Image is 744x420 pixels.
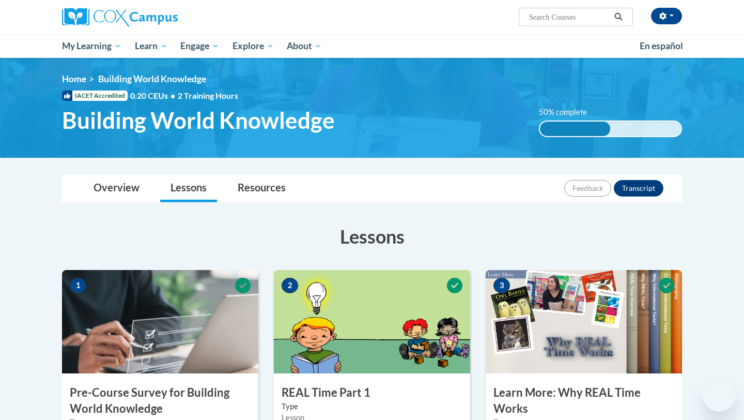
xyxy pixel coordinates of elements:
a: Cox Campus [62,8,258,26]
div: Main menu [47,34,698,58]
a: Resources [227,175,296,202]
button: Account Settings [651,8,682,24]
h3: Lessons [62,223,682,249]
img: Course Image [62,270,258,373]
span: Engage [180,40,219,52]
span: Building World Knowledge [62,107,335,134]
span: 3 [493,278,510,293]
a: Explore [226,34,281,58]
h3: Pre-Course Survey for Building World Knowledge [62,385,258,417]
span: Learn [135,40,167,52]
button: Feedback [564,180,611,197]
span: • [171,91,175,100]
a: Home [62,73,86,84]
label: Type [282,401,462,412]
a: My Learning [55,34,128,58]
a: About [281,34,329,58]
img: Cox Campus [62,8,178,26]
a: Overview [83,175,150,202]
span: En español [640,40,683,51]
label: 50% complete [539,107,598,118]
span: About [287,40,322,52]
iframe: Button to launch messaging window [703,379,736,412]
input: Search Courses [528,11,611,23]
a: Lessons [160,175,217,202]
span: Building World Knowledge [98,73,206,84]
span: My Learning [62,40,121,52]
span: Explore [233,40,274,52]
div: 50% complete [540,122,611,136]
span: 2 Training Hours [178,91,238,100]
span: 2 [282,278,298,293]
img: Course Image [274,270,470,373]
a: Learn [128,34,174,58]
button: Search [611,11,626,23]
span: 1 [70,278,86,293]
a: En español [633,35,690,57]
img: Course Image [486,270,682,373]
a: Engage [174,34,226,58]
h3: REAL Time Part 1 [274,385,470,401]
h3: Learn More: Why REAL Time Works [486,385,682,417]
button: Transcript [614,180,663,197]
span: IACET Accredited [62,91,128,101]
span: 0.20 CEUs [130,90,178,101]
